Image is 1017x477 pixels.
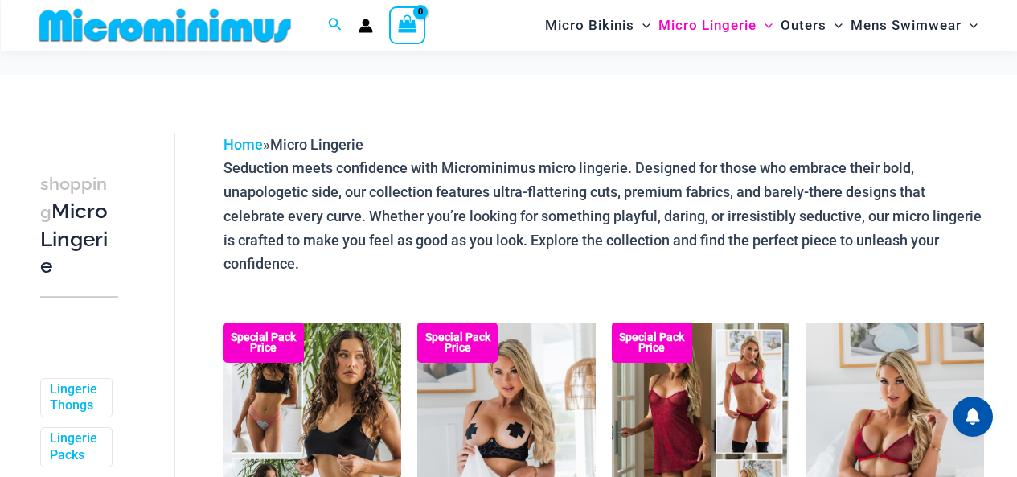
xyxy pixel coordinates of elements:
[851,5,962,46] span: Mens Swimwear
[658,5,757,46] span: Micro Lingerie
[634,5,650,46] span: Menu Toggle
[40,174,107,222] span: shopping
[847,5,982,46] a: Mens SwimwearMenu ToggleMenu Toggle
[389,6,426,43] a: View Shopping Cart, empty
[223,332,304,353] b: Special Pack Price
[826,5,843,46] span: Menu Toggle
[612,332,692,353] b: Special Pack Price
[328,15,342,35] a: Search icon link
[781,5,826,46] span: Outers
[654,5,777,46] a: Micro LingerieMenu ToggleMenu Toggle
[757,5,773,46] span: Menu Toggle
[359,19,373,33] a: Account icon link
[541,5,654,46] a: Micro BikinisMenu ToggleMenu Toggle
[777,5,847,46] a: OutersMenu ToggleMenu Toggle
[223,156,984,276] p: Seduction meets confidence with Microminimus micro lingerie. Designed for those who embrace their...
[33,7,297,43] img: MM SHOP LOGO FLAT
[223,136,363,153] span: »
[417,332,498,353] b: Special Pack Price
[223,136,263,153] a: Home
[539,2,985,48] nav: Site Navigation
[50,430,100,464] a: Lingerie Packs
[545,5,634,46] span: Micro Bikinis
[40,170,118,280] h3: Micro Lingerie
[50,381,100,415] a: Lingerie Thongs
[270,136,363,153] span: Micro Lingerie
[962,5,978,46] span: Menu Toggle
